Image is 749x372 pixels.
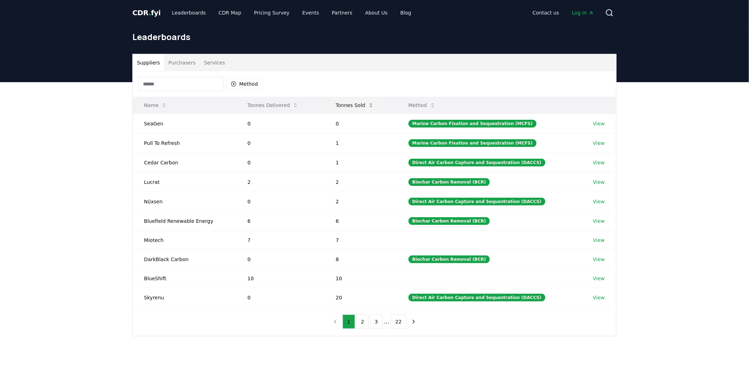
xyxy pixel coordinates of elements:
[297,6,325,19] a: Events
[408,198,545,205] div: Direct Air Carbon Capture and Sequestration (DACCS)
[166,6,417,19] nav: Main
[213,6,247,19] a: CDR Map
[166,6,212,19] a: Leaderboards
[593,159,605,166] a: View
[395,6,417,19] a: Blog
[200,54,229,71] button: Services
[370,315,383,329] button: 3
[236,269,324,288] td: 10
[593,179,605,186] a: View
[408,294,545,301] div: Direct Air Carbon Capture and Sequestration (DACCS)
[164,54,200,71] button: Purchasers
[236,249,324,269] td: 0
[408,315,420,329] button: next page
[325,249,397,269] td: 8
[593,218,605,225] a: View
[133,153,236,172] td: Cedar Carbon
[236,172,324,192] td: 2
[343,315,355,329] button: 1
[325,133,397,153] td: 1
[593,294,605,301] a: View
[248,6,295,19] a: Pricing Survey
[408,139,537,147] div: Marine Carbon Fixation and Sequestration (MCFS)
[132,8,161,18] a: CDR.fyi
[325,269,397,288] td: 10
[408,178,490,186] div: Biochar Carbon Removal (BCR)
[403,98,441,112] button: Method
[593,140,605,147] a: View
[132,9,161,17] span: CDR fyi
[408,120,537,128] div: Marine Carbon Fixation and Sequestration (MCFS)
[325,288,397,307] td: 20
[384,317,389,326] li: ...
[236,231,324,249] td: 7
[236,114,324,133] td: 0
[527,6,565,19] a: Contact us
[325,172,397,192] td: 2
[133,172,236,192] td: Lucrat
[325,211,397,231] td: 6
[408,217,490,225] div: Biochar Carbon Removal (BCR)
[325,114,397,133] td: 0
[226,78,263,90] button: Method
[242,98,304,112] button: Tonnes Delivered
[325,192,397,211] td: 2
[133,54,164,71] button: Suppliers
[391,315,406,329] button: 22
[360,6,393,19] a: About Us
[149,9,151,17] span: .
[133,133,236,153] td: Pull To Refresh
[132,31,617,43] h1: Leaderboards
[408,255,490,263] div: Biochar Carbon Removal (BCR)
[593,198,605,205] a: View
[593,120,605,127] a: View
[527,6,600,19] nav: Main
[326,6,358,19] a: Partners
[593,256,605,263] a: View
[133,211,236,231] td: Bluefield Renewable Energy
[236,153,324,172] td: 0
[593,275,605,282] a: View
[325,231,397,249] td: 7
[408,159,545,167] div: Direct Air Carbon Capture and Sequestration (DACCS)
[133,249,236,269] td: DarkBlack Carbon
[356,315,369,329] button: 2
[138,98,173,112] button: Name
[133,114,236,133] td: SeaGen
[330,98,379,112] button: Tonnes Sold
[236,192,324,211] td: 0
[236,288,324,307] td: 0
[572,9,594,16] span: Log in
[236,133,324,153] td: 0
[133,231,236,249] td: Miotech
[593,237,605,244] a: View
[133,269,236,288] td: BlueShift
[133,288,236,307] td: Skyrenu
[325,153,397,172] td: 1
[133,192,236,211] td: Nūxsen
[236,211,324,231] td: 6
[566,6,600,19] a: Log in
